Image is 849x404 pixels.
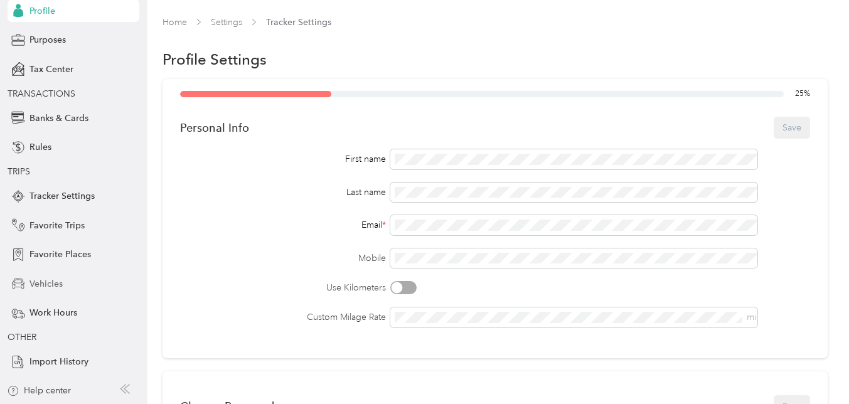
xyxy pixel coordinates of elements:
[180,152,385,166] div: First name
[163,17,187,28] a: Home
[29,63,73,76] span: Tax Center
[779,334,849,404] iframe: Everlance-gr Chat Button Frame
[180,281,385,294] label: Use Kilometers
[180,252,385,265] label: Mobile
[8,166,30,177] span: TRIPS
[747,312,756,322] span: mi
[163,53,267,66] h1: Profile Settings
[180,218,385,231] div: Email
[211,17,242,28] a: Settings
[29,33,66,46] span: Purposes
[7,384,71,397] button: Help center
[795,88,810,100] span: 25 %
[29,306,77,319] span: Work Hours
[29,219,85,232] span: Favorite Trips
[29,189,95,203] span: Tracker Settings
[29,4,55,18] span: Profile
[29,355,88,368] span: Import History
[180,121,249,134] div: Personal Info
[180,186,385,199] div: Last name
[29,277,63,290] span: Vehicles
[29,141,51,154] span: Rules
[8,88,75,99] span: TRANSACTIONS
[29,112,88,125] span: Banks & Cards
[8,332,36,343] span: OTHER
[29,248,91,261] span: Favorite Places
[180,311,385,324] label: Custom Milage Rate
[266,16,331,29] span: Tracker Settings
